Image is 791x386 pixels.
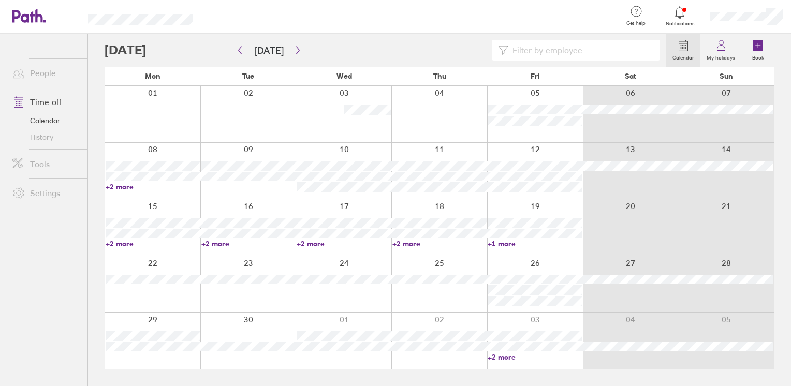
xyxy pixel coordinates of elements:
[619,20,653,26] span: Get help
[4,112,87,129] a: Calendar
[201,239,296,248] a: +2 more
[4,154,87,174] a: Tools
[242,72,254,80] span: Tue
[297,239,391,248] a: +2 more
[106,182,200,191] a: +2 more
[145,72,160,80] span: Mon
[700,52,741,61] label: My holidays
[4,129,87,145] a: History
[663,5,697,27] a: Notifications
[700,34,741,67] a: My holidays
[392,239,487,248] a: +2 more
[531,72,540,80] span: Fri
[4,92,87,112] a: Time off
[4,183,87,203] a: Settings
[106,239,200,248] a: +2 more
[488,352,582,362] a: +2 more
[508,40,654,60] input: Filter by employee
[336,72,352,80] span: Wed
[666,52,700,61] label: Calendar
[741,34,774,67] a: Book
[4,63,87,83] a: People
[488,239,582,248] a: +1 more
[666,34,700,67] a: Calendar
[433,72,446,80] span: Thu
[746,52,770,61] label: Book
[663,21,697,27] span: Notifications
[625,72,636,80] span: Sat
[246,42,292,59] button: [DATE]
[720,72,733,80] span: Sun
